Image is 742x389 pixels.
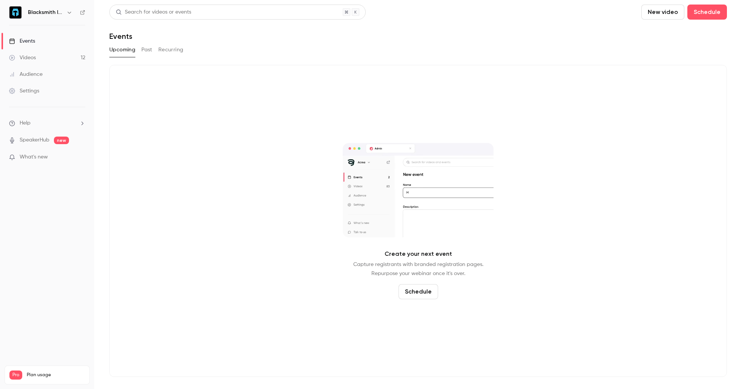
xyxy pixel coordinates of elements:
div: Search for videos or events [116,8,191,16]
iframe: Noticeable Trigger [76,154,85,161]
a: SpeakerHub [20,136,49,144]
span: new [54,137,69,144]
button: Schedule [399,284,438,299]
span: Plan usage [27,372,85,378]
div: Settings [9,87,39,95]
h6: Blacksmith InfoSec [28,9,63,16]
span: Help [20,119,31,127]
button: Recurring [158,44,184,56]
div: Events [9,37,35,45]
img: Blacksmith InfoSec [9,6,21,18]
h1: Events [109,32,132,41]
div: Videos [9,54,36,62]
p: Create your next event [385,249,452,258]
p: Capture registrants with branded registration pages. Repurpose your webinar once it's over. [353,260,483,278]
div: Audience [9,71,43,78]
button: Past [141,44,152,56]
span: Pro [9,371,22,380]
button: Schedule [687,5,727,20]
span: What's new [20,153,48,161]
button: New video [641,5,684,20]
button: Upcoming [109,44,135,56]
li: help-dropdown-opener [9,119,85,127]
